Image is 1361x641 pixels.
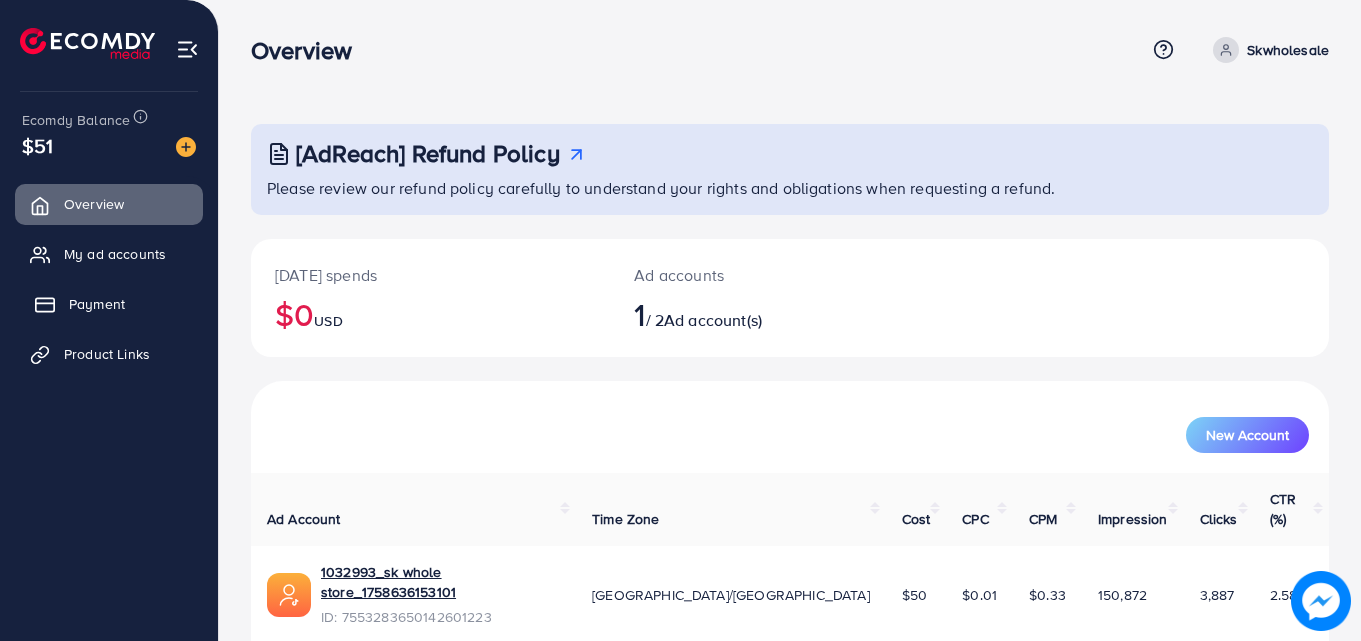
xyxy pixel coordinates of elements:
[1206,428,1289,442] span: New Account
[64,344,150,364] span: Product Links
[15,234,203,274] a: My ad accounts
[22,131,53,160] span: $51
[321,562,560,603] a: 1032993_sk whole store_1758636153101
[15,284,203,324] a: Payment
[634,295,856,333] h2: / 2
[1098,585,1147,605] span: 150,872
[1270,489,1296,529] span: CTR (%)
[1029,509,1057,529] span: CPM
[22,110,130,130] span: Ecomdy Balance
[592,509,659,529] span: Time Zone
[634,291,645,337] span: 1
[64,244,166,264] span: My ad accounts
[962,509,988,529] span: CPC
[15,334,203,374] a: Product Links
[314,311,342,331] span: USD
[15,184,203,224] a: Overview
[1098,509,1168,529] span: Impression
[962,585,997,605] span: $0.01
[1270,585,1298,605] span: 2.58
[902,585,927,605] span: $50
[902,509,931,529] span: Cost
[20,28,155,59] img: logo
[592,585,870,605] span: [GEOGRAPHIC_DATA]/[GEOGRAPHIC_DATA]
[634,263,856,287] p: Ad accounts
[69,294,125,314] span: Payment
[1205,37,1329,63] a: Skwholesale
[64,194,124,214] span: Overview
[1200,585,1235,605] span: 3,887
[176,38,199,61] img: menu
[1186,417,1309,453] button: New Account
[1247,38,1329,62] p: Skwholesale
[176,137,196,157] img: image
[664,309,762,331] span: Ad account(s)
[275,295,586,333] h2: $0
[296,139,560,168] h3: [AdReach] Refund Policy
[267,509,341,529] span: Ad Account
[321,607,560,627] span: ID: 7553283650142601223
[1029,585,1066,605] span: $0.33
[267,176,1317,200] p: Please review our refund policy carefully to understand your rights and obligations when requesti...
[267,573,311,617] img: ic-ads-acc.e4c84228.svg
[251,36,368,65] h3: Overview
[1291,571,1351,631] img: image
[1200,509,1238,529] span: Clicks
[275,263,586,287] p: [DATE] spends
